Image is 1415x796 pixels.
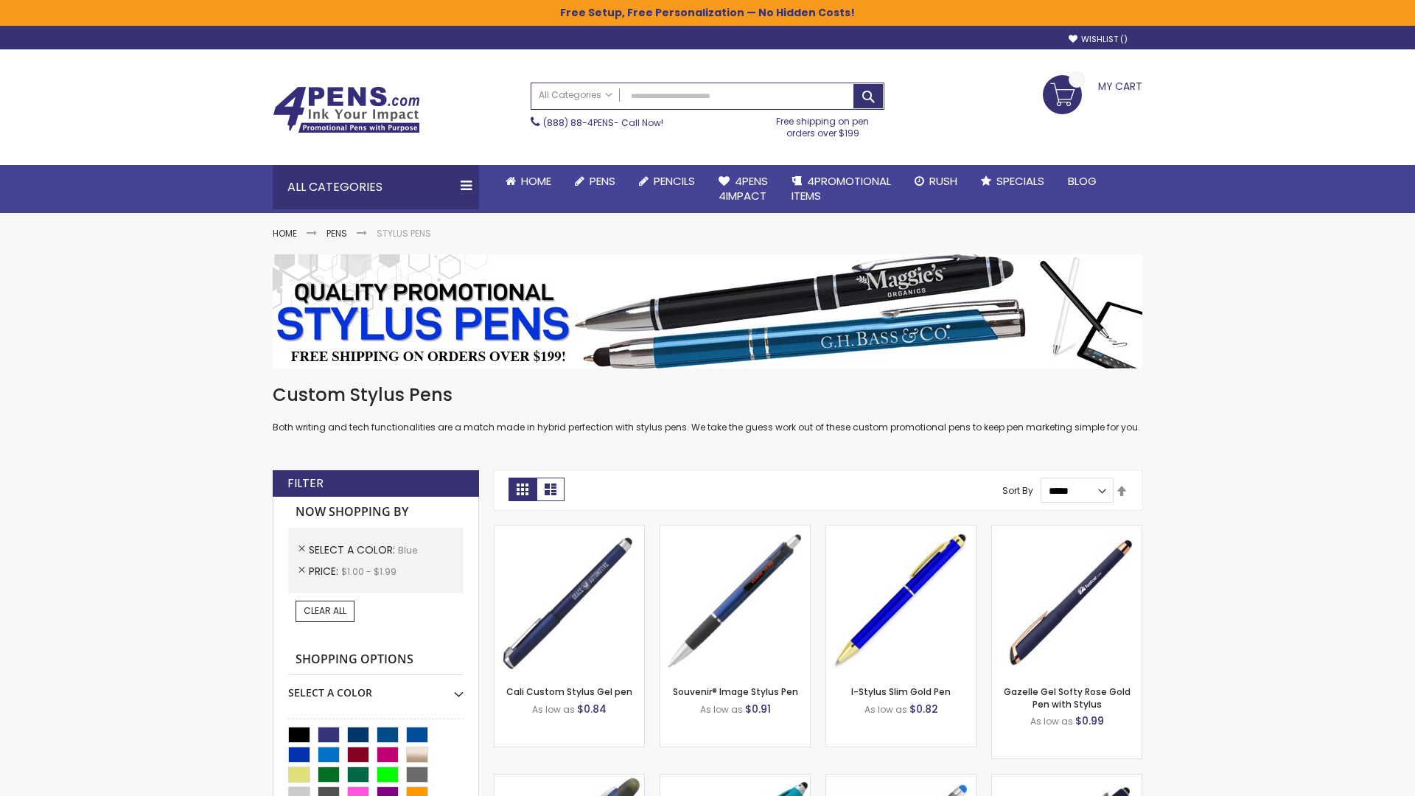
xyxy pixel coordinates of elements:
[273,383,1142,434] div: Both writing and tech functionalities are a match made in hybrid perfection with stylus pens. We ...
[627,165,707,198] a: Pencils
[792,173,891,203] span: 4PROMOTIONAL ITEMS
[851,685,951,698] a: I-Stylus Slim Gold Pen
[531,83,620,108] a: All Categories
[377,227,431,240] strong: Stylus Pens
[543,116,614,129] a: (888) 88-4PENS
[992,525,1142,537] a: Gazelle Gel Softy Rose Gold Pen with Stylus-Blue
[660,526,810,675] img: Souvenir® Image Stylus Pen-Blue
[506,685,632,698] a: Cali Custom Stylus Gel pen
[273,86,420,133] img: 4Pens Custom Pens and Promotional Products
[539,89,612,101] span: All Categories
[1030,715,1073,727] span: As low as
[288,675,464,700] div: Select A Color
[341,565,396,578] span: $1.00 - $1.99
[1004,685,1131,710] a: Gazelle Gel Softy Rose Gold Pen with Stylus
[287,475,324,492] strong: Filter
[707,165,780,213] a: 4Pens4impact
[590,173,615,189] span: Pens
[1075,713,1104,728] span: $0.99
[761,110,885,139] div: Free shipping on pen orders over $199
[273,383,1142,407] h1: Custom Stylus Pens
[521,173,551,189] span: Home
[577,702,607,716] span: $0.84
[1056,165,1108,198] a: Blog
[273,254,1142,369] img: Stylus Pens
[288,644,464,676] strong: Shopping Options
[673,685,798,698] a: Souvenir® Image Stylus Pen
[563,165,627,198] a: Pens
[495,525,644,537] a: Cali Custom Stylus Gel pen-Blue
[826,526,976,675] img: I-Stylus Slim Gold-Blue
[273,165,479,209] div: All Categories
[296,601,354,621] a: Clear All
[864,703,907,716] span: As low as
[826,774,976,786] a: Islander Softy Gel with Stylus - ColorJet Imprint-Blue
[660,774,810,786] a: Neon Stylus Highlighter-Pen Combo-Blue
[1002,484,1033,497] label: Sort By
[509,478,537,501] strong: Grid
[780,165,903,213] a: 4PROMOTIONALITEMS
[909,702,938,716] span: $0.82
[996,173,1044,189] span: Specials
[543,116,663,129] span: - Call Now!
[326,227,347,240] a: Pens
[654,173,695,189] span: Pencils
[992,526,1142,675] img: Gazelle Gel Softy Rose Gold Pen with Stylus-Blue
[288,497,464,528] strong: Now Shopping by
[903,165,969,198] a: Rush
[719,173,768,203] span: 4Pens 4impact
[495,774,644,786] a: Souvenir® Jalan Highlighter Stylus Pen Combo-Blue
[826,525,976,537] a: I-Stylus Slim Gold-Blue
[660,525,810,537] a: Souvenir® Image Stylus Pen-Blue
[700,703,743,716] span: As low as
[309,564,341,579] span: Price
[745,702,771,716] span: $0.91
[398,544,417,556] span: Blue
[495,526,644,675] img: Cali Custom Stylus Gel pen-Blue
[532,703,575,716] span: As low as
[1069,34,1128,45] a: Wishlist
[309,542,398,557] span: Select A Color
[273,227,297,240] a: Home
[1068,173,1097,189] span: Blog
[494,165,563,198] a: Home
[992,774,1142,786] a: Custom Soft Touch® Metal Pens with Stylus-Blue
[929,173,957,189] span: Rush
[304,604,346,617] span: Clear All
[969,165,1056,198] a: Specials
